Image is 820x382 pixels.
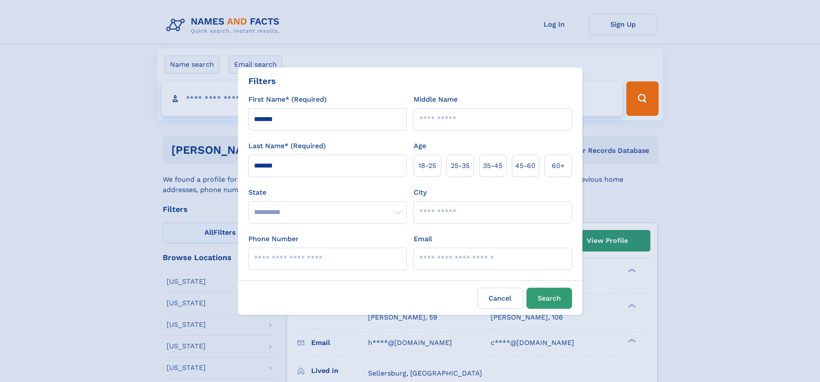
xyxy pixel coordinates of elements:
[248,234,299,244] label: Phone Number
[418,161,436,171] span: 18‑25
[483,161,502,171] span: 35‑45
[515,161,535,171] span: 45‑60
[414,234,432,244] label: Email
[248,141,326,151] label: Last Name* (Required)
[248,94,327,105] label: First Name* (Required)
[451,161,470,171] span: 25‑35
[414,141,426,151] label: Age
[248,75,276,87] div: Filters
[248,187,407,198] label: State
[477,288,523,309] label: Cancel
[552,161,565,171] span: 60+
[414,94,458,105] label: Middle Name
[526,288,572,309] button: Search
[414,187,427,198] label: City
